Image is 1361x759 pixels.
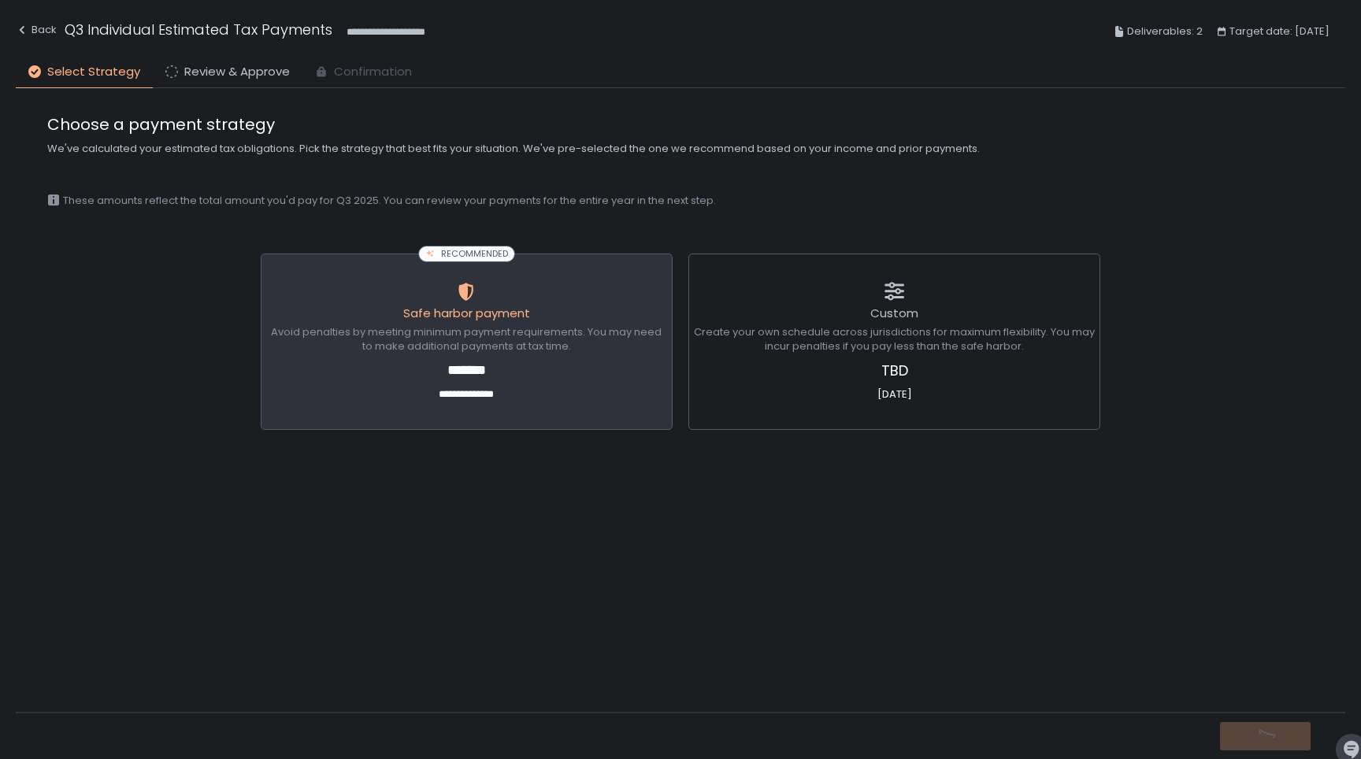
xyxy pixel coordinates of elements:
[870,305,918,321] span: Custom
[47,142,1314,156] span: We've calculated your estimated tax obligations. Pick the strategy that best fits your situation....
[16,20,57,39] div: Back
[63,194,716,208] span: These amounts reflect the total amount you'd pay for Q3 2025. You can review your payments for th...
[694,387,1095,402] span: [DATE]
[47,63,140,81] span: Select Strategy
[334,63,412,81] span: Confirmation
[65,19,332,40] h1: Q3 Individual Estimated Tax Payments
[403,305,530,321] span: Safe harbor payment
[1229,22,1329,41] span: Target date: [DATE]
[266,325,667,354] span: Avoid penalties by meeting minimum payment requirements. You may need to make additional payments...
[441,248,508,260] span: RECOMMENDED
[1127,22,1203,41] span: Deliverables: 2
[694,325,1095,354] span: Create your own schedule across jurisdictions for maximum flexibility. You may incur penalties if...
[184,63,290,81] span: Review & Approve
[16,19,57,45] button: Back
[694,360,1095,381] span: TBD
[47,113,1314,135] span: Choose a payment strategy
